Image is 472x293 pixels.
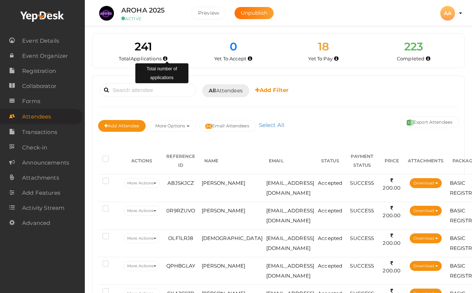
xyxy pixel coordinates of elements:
button: Email Attendees [199,120,256,132]
span: Add Features [22,186,60,200]
button: Export Attendees [400,116,459,128]
div: Total number of applications [135,63,188,83]
span: Unpublish [241,10,267,16]
th: ATTACHMENTS [403,148,448,174]
span: 241 [135,40,152,53]
span: ABJSKJCZ [167,180,194,186]
span: Collaborator [22,79,56,93]
span: Transactions [22,125,57,140]
a: Select All [257,121,286,128]
span: Yet To Pay [308,56,332,61]
span: OLF1LRJ8 [168,235,193,241]
span: [EMAIL_ADDRESS][DOMAIN_NAME] [266,235,314,251]
button: Download [410,206,442,216]
span: 200.00 [383,205,400,219]
span: Applications [131,56,162,61]
span: Completed [397,56,424,61]
b: Add Filter [255,87,289,93]
img: excel.svg [407,119,413,126]
button: More Actions [124,206,160,216]
button: Download [410,233,442,243]
th: PAYMENT STATUS [344,148,380,174]
span: 0 [230,40,237,53]
span: Event Details [22,33,59,48]
span: 18 [318,40,329,53]
span: [PERSON_NAME] [202,180,246,186]
i: Accepted by organizer and yet to make payment [334,57,339,61]
span: Accepted [318,208,342,213]
span: Total [119,56,161,61]
span: [EMAIL_ADDRESS][DOMAIN_NAME] [266,208,314,223]
span: 200.00 [383,233,400,246]
span: QPHBGLAY [166,263,195,269]
button: More Options [149,120,196,132]
span: Announcements [22,155,69,170]
span: [EMAIL_ADDRESS][DOMAIN_NAME] [266,180,314,196]
span: REFERENCE ID [166,153,195,168]
span: SUCCESS [350,180,374,186]
th: STATUS [316,148,344,174]
span: Advanced [22,216,50,230]
span: SUCCESS [350,263,374,269]
span: [DEMOGRAPHIC_DATA] [202,235,263,241]
span: Yet To Accept [214,56,246,61]
b: All [209,87,216,94]
span: Forms [22,94,40,109]
small: ACTIVE [121,16,180,21]
span: Attendees [22,109,51,124]
th: ACTIONS [122,148,162,174]
button: More Actions [124,261,160,271]
th: NAME [200,148,265,174]
span: SUCCESS [350,235,374,241]
span: 200.00 [383,260,400,274]
img: mail-filled.svg [205,123,212,130]
button: Unpublish [235,7,274,19]
span: Check-in [22,140,47,155]
span: Registration [22,64,56,78]
button: Download [410,261,442,271]
span: Event Organizer [22,49,68,63]
span: [PERSON_NAME] [202,208,246,213]
i: Accepted and completed payment succesfully [426,57,430,61]
span: Activity Stream [22,201,65,215]
button: More Actions [124,178,160,188]
span: [EMAIL_ADDRESS][DOMAIN_NAME] [266,263,314,279]
button: Preview [191,7,226,20]
i: Yet to be accepted by organizer [248,57,252,61]
th: EMAIL [264,148,316,174]
span: SUCCESS [350,208,374,213]
span: Attendees [209,87,243,95]
th: PRICE [380,148,404,174]
button: Add Attendee [98,120,146,132]
button: AA [438,6,457,21]
profile-pic: AA [440,10,455,17]
span: 200.00 [383,177,400,191]
span: Accepted [318,235,342,241]
button: More Actions [124,233,160,243]
span: 0R9RZUVO [166,208,195,213]
span: [PERSON_NAME] [202,263,246,269]
label: AROHA 2025 [121,5,164,16]
input: Search attendee [100,84,196,96]
span: 223 [404,40,423,53]
div: AA [440,6,455,21]
button: Download [410,178,442,188]
img: UG3MQEGT_small.jpeg [99,6,114,21]
span: Attachments [22,170,59,185]
span: Accepted [318,263,342,269]
span: Accepted [318,180,342,186]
